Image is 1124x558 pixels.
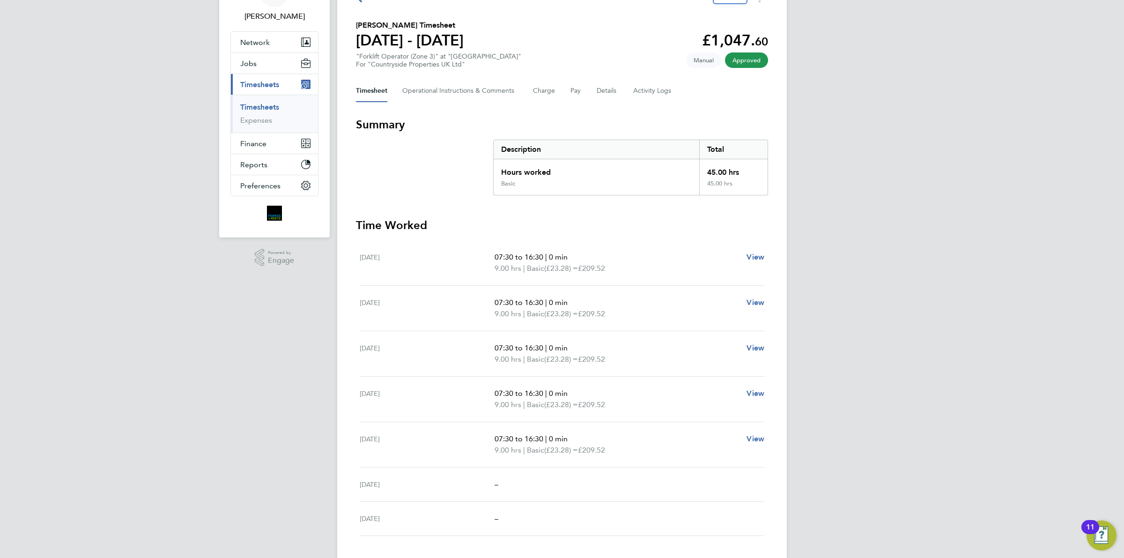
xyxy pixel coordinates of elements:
[360,297,495,320] div: [DATE]
[495,434,543,443] span: 07:30 to 16:30
[544,264,578,273] span: (£23.28) =
[268,257,294,265] span: Engage
[231,53,318,74] button: Jobs
[549,343,568,352] span: 0 min
[231,133,318,154] button: Finance
[495,446,521,454] span: 9.00 hrs
[747,389,764,398] span: View
[578,446,605,454] span: £209.52
[545,298,547,307] span: |
[402,80,518,102] button: Operational Instructions & Comments
[533,80,555,102] button: Charge
[494,159,699,180] div: Hours worked
[523,309,525,318] span: |
[578,355,605,364] span: £209.52
[1086,527,1094,539] div: 11
[747,298,764,307] span: View
[231,32,318,52] button: Network
[240,160,267,169] span: Reports
[356,80,387,102] button: Timesheet
[356,31,464,50] h1: [DATE] - [DATE]
[1087,521,1117,551] button: Open Resource Center, 11 new notifications
[699,180,768,195] div: 45.00 hrs
[356,52,521,68] div: "Forklift Operator (Zone 3)" at "[GEOGRAPHIC_DATA]"
[570,80,582,102] button: Pay
[597,80,618,102] button: Details
[699,140,768,159] div: Total
[549,389,568,398] span: 0 min
[360,388,495,410] div: [DATE]
[523,446,525,454] span: |
[523,264,525,273] span: |
[747,343,764,352] span: View
[747,433,764,445] a: View
[495,355,521,364] span: 9.00 hrs
[699,159,768,180] div: 45.00 hrs
[240,116,272,125] a: Expenses
[523,400,525,409] span: |
[360,479,495,490] div: [DATE]
[493,140,768,195] div: Summary
[501,180,515,187] div: Basic
[255,249,295,267] a: Powered byEngage
[747,388,764,399] a: View
[356,218,768,233] h3: Time Worked
[231,175,318,196] button: Preferences
[545,343,547,352] span: |
[360,433,495,456] div: [DATE]
[360,513,495,524] div: [DATE]
[725,52,768,68] span: This timesheet has been approved.
[495,389,543,398] span: 07:30 to 16:30
[494,140,699,159] div: Description
[240,59,257,68] span: Jobs
[267,206,282,221] img: bromak-logo-retina.png
[686,52,721,68] span: This timesheet was manually created.
[360,252,495,274] div: [DATE]
[549,253,568,261] span: 0 min
[495,264,521,273] span: 9.00 hrs
[702,31,768,49] app-decimal: £1,047.
[240,38,270,47] span: Network
[545,434,547,443] span: |
[356,60,521,68] div: For "Countryside Properties UK Ltd"
[578,309,605,318] span: £209.52
[527,445,544,456] span: Basic
[747,252,764,263] a: View
[747,297,764,308] a: View
[356,117,768,132] h3: Summary
[495,253,543,261] span: 07:30 to 16:30
[231,154,318,175] button: Reports
[495,480,498,489] span: –
[578,264,605,273] span: £209.52
[549,434,568,443] span: 0 min
[545,389,547,398] span: |
[231,95,318,133] div: Timesheets
[230,11,318,22] span: Gareth Richardson
[527,263,544,274] span: Basic
[495,514,498,523] span: –
[240,181,281,190] span: Preferences
[545,253,547,261] span: |
[544,400,578,409] span: (£23.28) =
[495,309,521,318] span: 9.00 hrs
[495,343,543,352] span: 07:30 to 16:30
[356,20,464,31] h2: [PERSON_NAME] Timesheet
[633,80,673,102] button: Activity Logs
[747,434,764,443] span: View
[360,342,495,365] div: [DATE]
[527,399,544,410] span: Basic
[527,308,544,320] span: Basic
[523,355,525,364] span: |
[544,309,578,318] span: (£23.28) =
[747,253,764,261] span: View
[755,35,768,48] span: 60
[240,139,266,148] span: Finance
[578,400,605,409] span: £209.52
[231,74,318,95] button: Timesheets
[268,249,294,257] span: Powered by
[544,355,578,364] span: (£23.28) =
[240,103,279,112] a: Timesheets
[495,400,521,409] span: 9.00 hrs
[549,298,568,307] span: 0 min
[230,206,318,221] a: Go to home page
